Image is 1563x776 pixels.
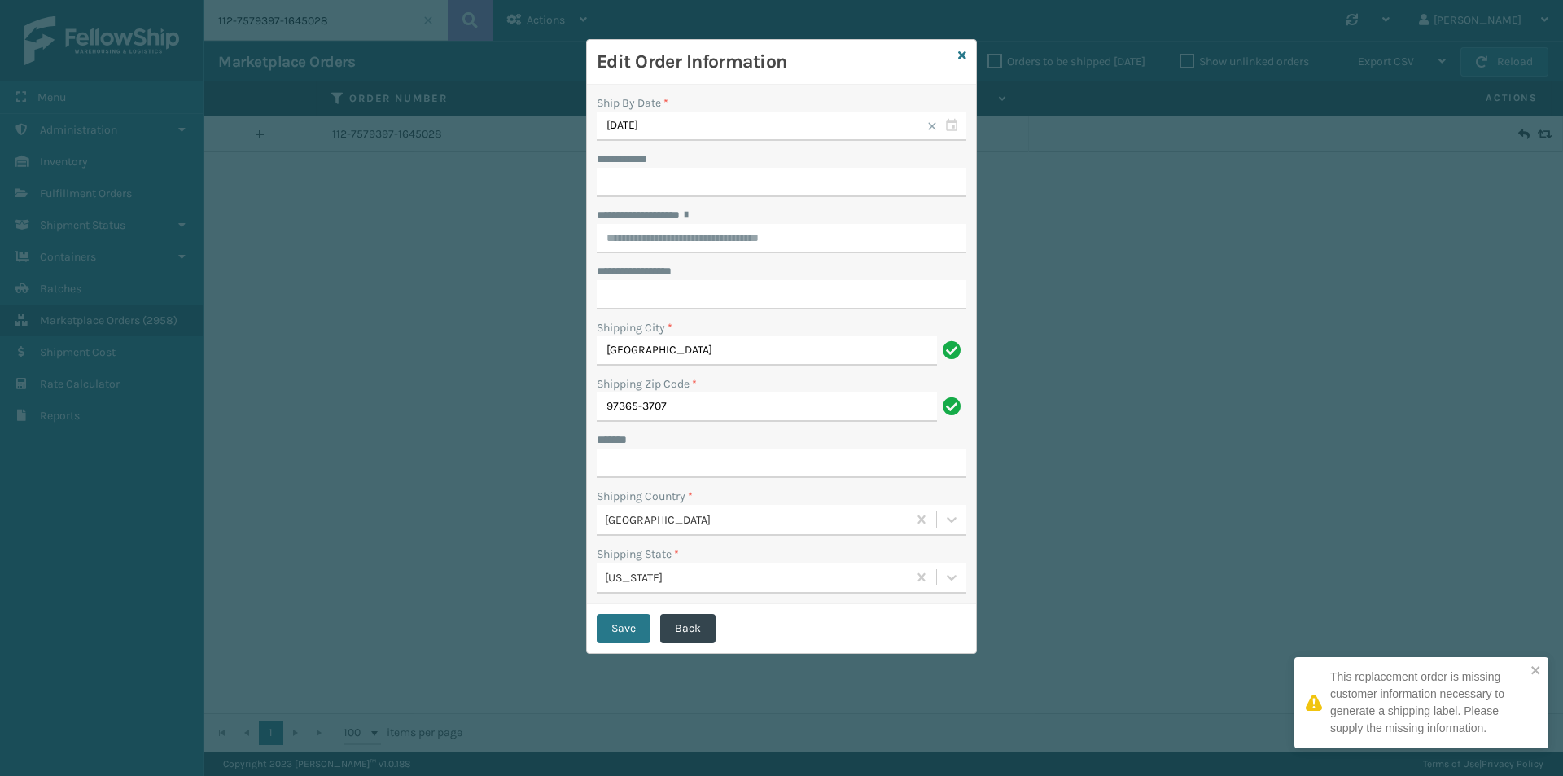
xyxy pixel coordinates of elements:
label: Shipping Zip Code [597,375,697,392]
label: Shipping State [597,546,679,563]
label: Ship By Date [597,96,668,110]
input: MM/DD/YYYY [597,112,966,141]
label: Shipping City [597,319,672,336]
div: [GEOGRAPHIC_DATA] [605,511,908,528]
button: close [1530,664,1542,679]
button: Back [660,614,716,643]
label: Shipping Country [597,488,693,505]
h3: Edit Order Information [597,50,952,74]
div: [US_STATE] [605,569,908,586]
button: Save [597,614,650,643]
div: This replacement order is missing customer information necessary to generate a shipping label. Pl... [1330,669,1526,737]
